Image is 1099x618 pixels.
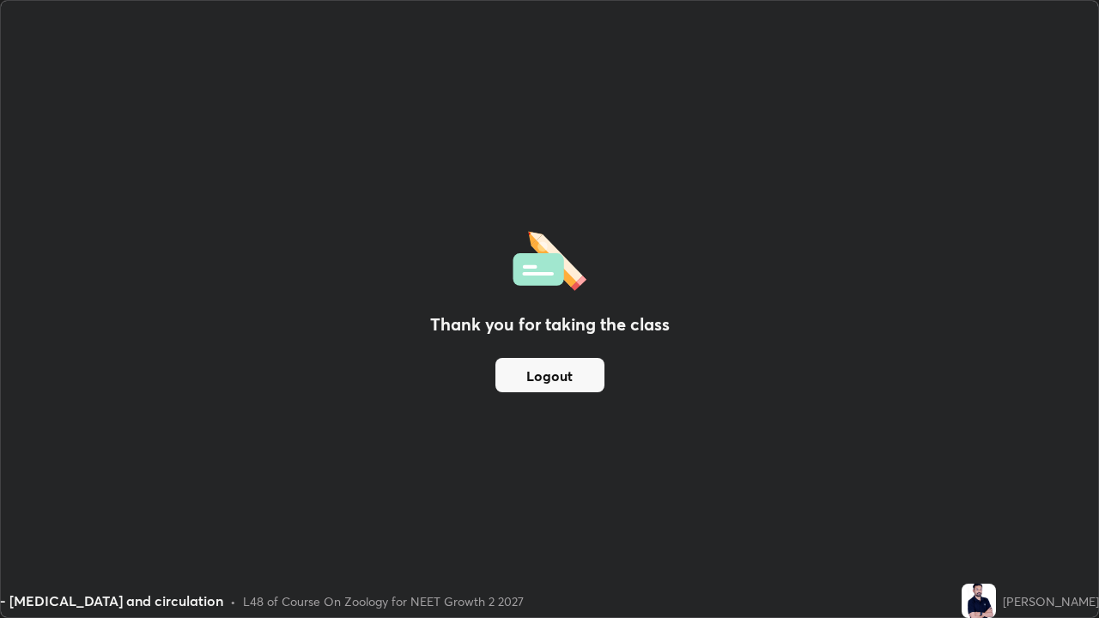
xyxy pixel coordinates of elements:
h2: Thank you for taking the class [430,312,670,337]
img: 7e9519aaa40c478c8e433eec809aff1a.jpg [962,584,996,618]
div: L48 of Course On Zoology for NEET Growth 2 2027 [243,592,524,610]
button: Logout [495,358,604,392]
div: • [230,592,236,610]
img: offlineFeedback.1438e8b3.svg [513,226,586,291]
div: [PERSON_NAME] [1003,592,1099,610]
